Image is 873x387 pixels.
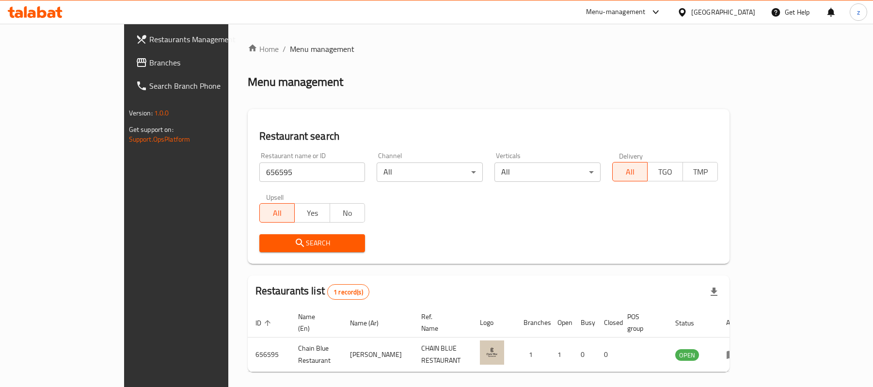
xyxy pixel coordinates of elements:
div: OPEN [675,349,699,361]
span: Branches [149,57,262,68]
span: Restaurants Management [149,33,262,45]
span: Menu management [290,43,354,55]
th: Logo [472,308,516,338]
span: Yes [299,206,326,220]
div: Total records count [327,284,369,300]
span: Search Branch Phone [149,80,262,92]
td: 0 [596,338,619,372]
span: No [334,206,362,220]
li: / [283,43,286,55]
td: 0 [573,338,596,372]
span: POS group [627,311,656,334]
td: [PERSON_NAME] [342,338,413,372]
div: Export file [702,280,726,304]
span: Name (En) [298,311,331,334]
div: [GEOGRAPHIC_DATA] [691,7,755,17]
button: Search [259,234,365,252]
label: Upsell [266,193,284,200]
span: 1.0.0 [154,107,169,119]
button: All [612,162,648,181]
input: Search for restaurant name or ID.. [259,162,365,182]
th: Action [718,308,752,338]
th: Branches [516,308,550,338]
span: Name (Ar) [350,317,391,329]
span: z [857,7,860,17]
span: TGO [651,165,679,179]
a: Support.OpsPlatform [129,133,190,145]
span: Ref. Name [421,311,460,334]
nav: breadcrumb [248,43,730,55]
span: 1 record(s) [328,288,369,297]
h2: Restaurant search [259,129,718,144]
table: enhanced table [248,308,752,372]
span: All [264,206,291,220]
a: Search Branch Phone [128,74,270,97]
td: CHAIN BLUE RESTAURANT [413,338,472,372]
h2: Menu management [248,74,343,90]
label: Delivery [619,152,643,159]
td: 1 [550,338,573,372]
h2: Restaurants list [255,284,369,300]
span: ID [255,317,274,329]
button: All [259,203,295,223]
th: Busy [573,308,596,338]
button: Yes [294,203,330,223]
td: Chain Blue Restaurant [290,338,342,372]
span: Version: [129,107,153,119]
div: Menu [726,349,744,360]
span: Get support on: [129,123,174,136]
button: No [330,203,365,223]
div: Menu-management [586,6,646,18]
th: Open [550,308,573,338]
th: Closed [596,308,619,338]
button: TGO [647,162,683,181]
td: 1 [516,338,550,372]
a: Restaurants Management [128,28,270,51]
span: Status [675,317,707,329]
button: TMP [683,162,718,181]
span: TMP [687,165,714,179]
span: OPEN [675,350,699,361]
div: All [377,162,483,182]
div: All [494,162,601,182]
span: All [617,165,644,179]
img: Chain Blue Restaurant [480,340,504,365]
span: Search [267,237,358,249]
a: Branches [128,51,270,74]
